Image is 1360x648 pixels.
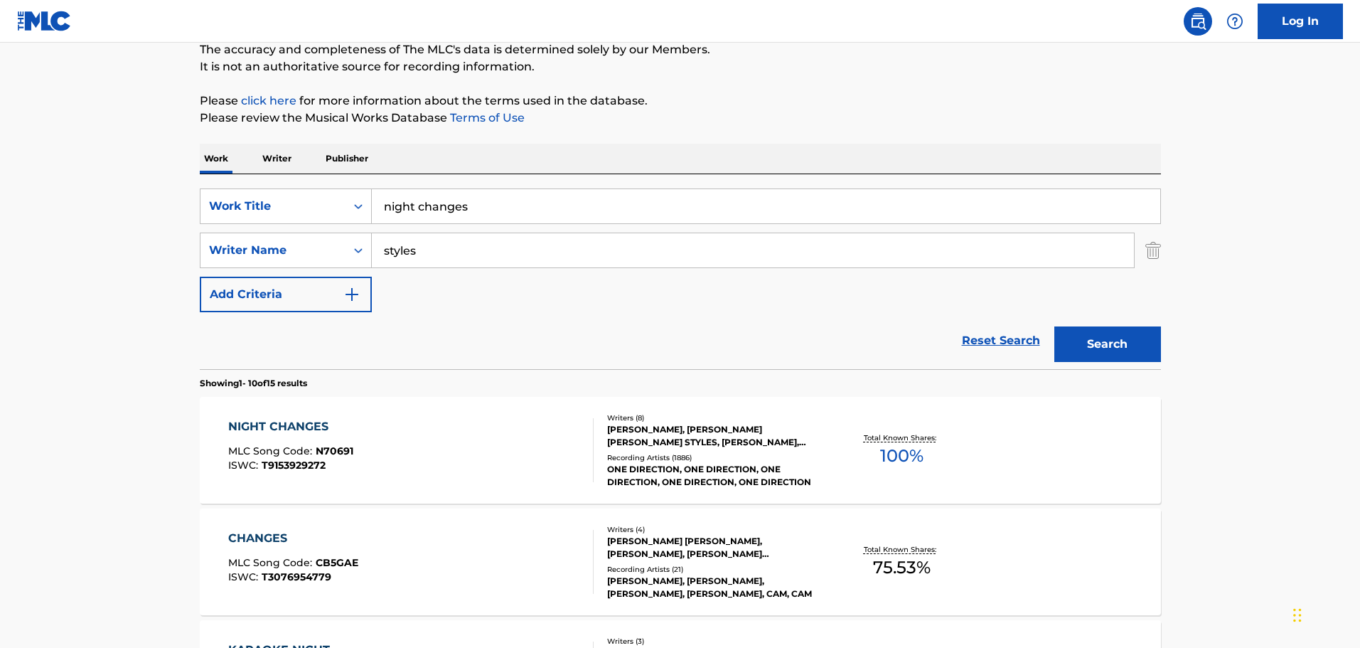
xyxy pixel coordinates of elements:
[228,459,262,472] span: ISWC :
[1289,580,1360,648] iframe: Chat Widget
[258,144,296,174] p: Writer
[262,459,326,472] span: T9153929272
[607,636,822,647] div: Writers ( 3 )
[607,575,822,600] div: [PERSON_NAME], [PERSON_NAME], [PERSON_NAME], [PERSON_NAME], CAM, CAM
[321,144,373,174] p: Publisher
[209,198,337,215] div: Work Title
[200,188,1161,369] form: Search Form
[447,111,525,124] a: Terms of Use
[17,11,72,31] img: MLC Logo
[316,556,358,569] span: CB5GAE
[200,397,1161,504] a: NIGHT CHANGESMLC Song Code:N70691ISWC:T9153929272Writers (8)[PERSON_NAME], [PERSON_NAME] [PERSON_...
[241,94,296,107] a: click here
[607,535,822,561] div: [PERSON_NAME] [PERSON_NAME], [PERSON_NAME], [PERSON_NAME] [PERSON_NAME] STYLES, [PERSON_NAME] [PE...
[228,418,353,435] div: NIGHT CHANGES
[1189,13,1206,30] img: search
[880,443,923,469] span: 100 %
[200,277,372,312] button: Add Criteria
[228,570,262,583] span: ISWC :
[607,463,822,489] div: ONE DIRECTION, ONE DIRECTION, ONE DIRECTION, ONE DIRECTION, ONE DIRECTION
[607,423,822,449] div: [PERSON_NAME], [PERSON_NAME] [PERSON_NAME] STYLES, [PERSON_NAME], [PERSON_NAME], [PERSON_NAME], [...
[200,144,232,174] p: Work
[228,530,358,547] div: CHANGES
[200,58,1161,75] p: It is not an authoritative source for recording information.
[343,286,360,303] img: 9d2ae6d4665cec9f34b9.svg
[228,445,316,457] span: MLC Song Code :
[1184,7,1212,36] a: Public Search
[1293,594,1302,637] div: Drag
[1226,13,1243,30] img: help
[1145,233,1161,268] img: Delete Criterion
[1054,326,1161,362] button: Search
[200,92,1161,110] p: Please for more information about the terms used in the database.
[607,564,822,575] div: Recording Artists ( 21 )
[316,445,353,457] span: N70691
[200,509,1161,615] a: CHANGESMLC Song Code:CB5GAEISWC:T3076954779Writers (4)[PERSON_NAME] [PERSON_NAME], [PERSON_NAME],...
[955,325,1047,356] a: Reset Search
[1221,7,1249,36] div: Help
[1258,4,1343,39] a: Log In
[200,110,1161,127] p: Please review the Musical Works Database
[873,555,931,580] span: 75.53 %
[607,452,822,463] div: Recording Artists ( 1886 )
[607,524,822,535] div: Writers ( 4 )
[228,556,316,569] span: MLC Song Code :
[864,544,940,555] p: Total Known Shares:
[209,242,337,259] div: Writer Name
[200,41,1161,58] p: The accuracy and completeness of The MLC's data is determined solely by our Members.
[607,413,822,423] div: Writers ( 8 )
[200,377,307,390] p: Showing 1 - 10 of 15 results
[864,432,940,443] p: Total Known Shares:
[262,570,331,583] span: T3076954779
